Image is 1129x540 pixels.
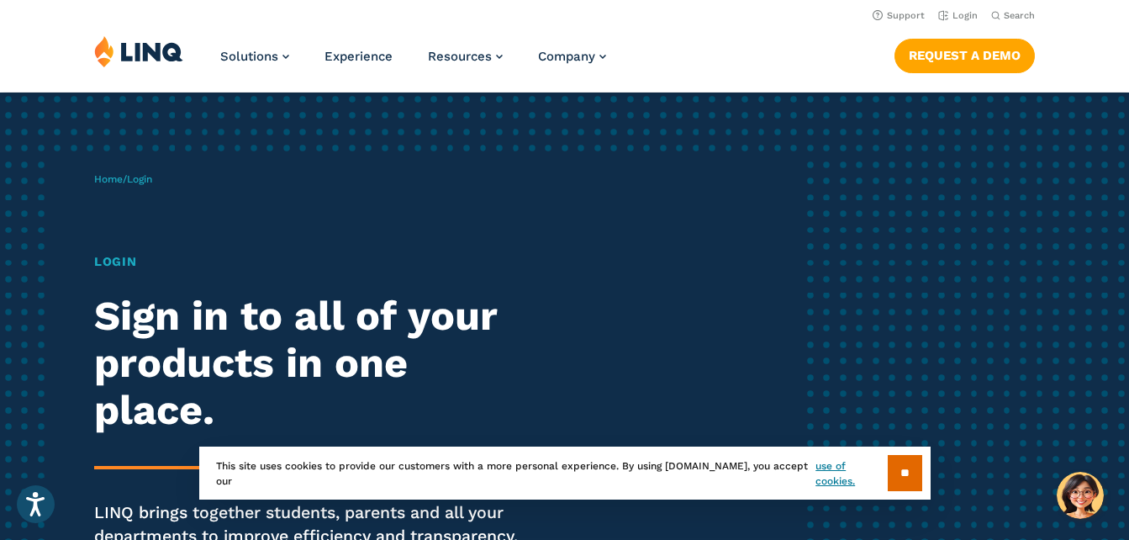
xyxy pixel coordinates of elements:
[428,49,492,64] span: Resources
[428,49,503,64] a: Resources
[1057,472,1104,519] button: Hello, have a question? Let’s chat.
[94,252,529,271] h1: Login
[127,173,152,185] span: Login
[991,9,1035,22] button: Open Search Bar
[94,173,123,185] a: Home
[220,49,278,64] span: Solutions
[94,35,183,67] img: LINQ | K‑12 Software
[324,49,393,64] a: Experience
[815,458,887,489] a: use of cookies.
[873,10,925,21] a: Support
[538,49,595,64] span: Company
[199,447,931,500] div: This site uses cookies to provide our customers with a more personal experience. By using [DOMAIN...
[894,39,1035,72] a: Request a Demo
[220,49,289,64] a: Solutions
[938,10,978,21] a: Login
[220,35,606,91] nav: Primary Navigation
[1004,10,1035,21] span: Search
[94,173,152,185] span: /
[538,49,606,64] a: Company
[894,35,1035,72] nav: Button Navigation
[94,293,529,433] h2: Sign in to all of your products in one place.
